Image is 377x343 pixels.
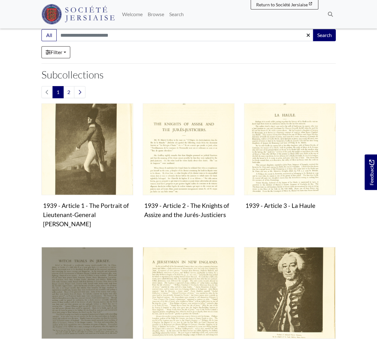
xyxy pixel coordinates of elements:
[41,103,133,230] a: 1939 - Article 1 - The Portrait of Lieutenant-General Sir George Don 1939 - Article 1 - The Portr...
[143,103,234,221] a: 1939 - Article 2 - The Knights of Assize and the Jurés-Justiciers 1939 - Article 2 - The Knights ...
[138,103,239,239] div: Subcollection
[41,247,133,339] img: 1939 - Article 4 - Witch trials in Jersey
[368,159,375,185] span: Feedback
[143,103,234,195] img: 1939 - Article 2 - The Knights of Assize and the Jurés-Justiciers
[41,86,53,98] li: Previous page
[37,103,138,239] div: Subcollection
[41,46,70,58] a: Filter
[120,8,145,21] a: Welcome
[256,2,307,7] span: Return to Société Jersiaise
[244,247,336,339] img: 1939 - Article 6 - Vice-Admiral Philip Durell, 1707-1776
[41,29,57,41] button: All
[53,86,64,98] span: Goto page 1
[41,103,133,195] img: 1939 - Article 1 - The Portrait of Lieutenant-General Sir George Don
[41,3,114,26] a: Société Jersiaise logo
[41,86,336,98] nav: pagination
[63,86,74,98] a: Goto page 2
[244,103,336,212] a: 1939 - Article 3 - La Haule 1939 - Article 3 - La Haule
[143,247,234,339] img: 1939 - Article 5 - A Jerseyman in New England
[167,8,186,21] a: Search
[313,29,336,41] button: Search
[56,29,313,41] input: Search this collection...
[364,154,377,190] a: Would you like to provide feedback?
[145,8,167,21] a: Browse
[41,69,336,81] h2: Subcollections
[239,103,340,239] div: Subcollection
[41,4,114,24] img: Société Jersiaise
[74,86,85,98] a: Next page
[244,103,336,195] img: 1939 - Article 3 - La Haule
